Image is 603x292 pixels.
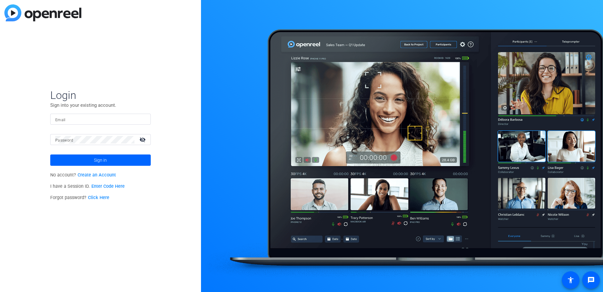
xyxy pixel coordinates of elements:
[50,89,151,102] span: Login
[55,116,146,123] input: Enter Email Address
[78,172,116,178] a: Create an Account
[50,102,151,109] p: Sign into your existing account.
[50,172,116,178] span: No account?
[50,154,151,166] button: Sign in
[50,184,125,189] span: I have a Session ID.
[55,138,73,143] mat-label: Password
[94,152,107,168] span: Sign in
[4,4,81,21] img: blue-gradient.svg
[91,184,125,189] a: Enter Code Here
[587,276,595,284] mat-icon: message
[136,135,151,144] mat-icon: visibility_off
[50,195,109,200] span: Forgot password?
[55,118,66,122] mat-label: Email
[567,276,574,284] mat-icon: accessibility
[88,195,109,200] a: Click Here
